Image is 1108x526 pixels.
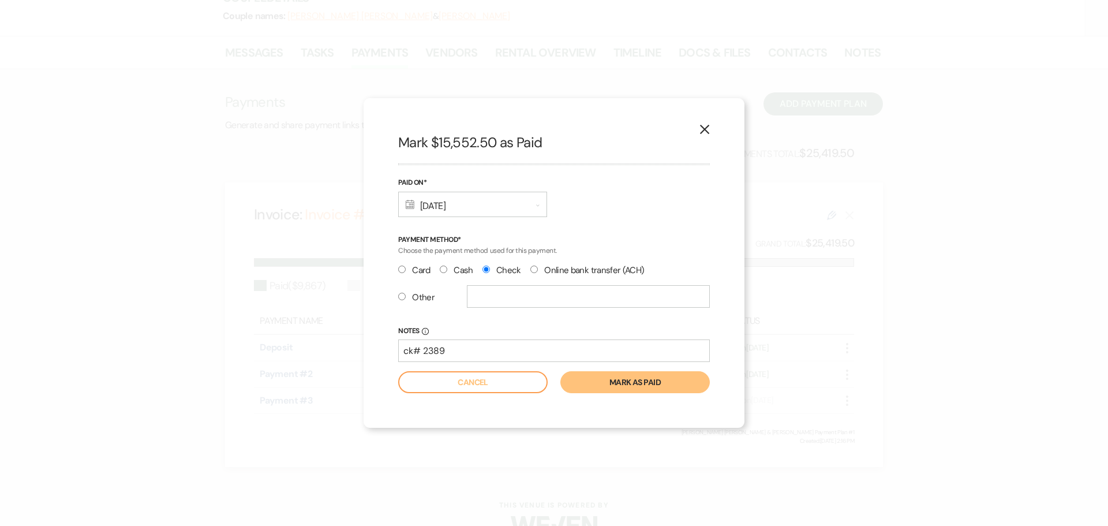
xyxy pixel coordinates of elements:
[398,325,710,338] label: Notes
[398,290,435,305] label: Other
[398,293,406,300] input: Other
[482,263,521,278] label: Check
[398,246,557,255] span: Choose the payment method used for this payment.
[398,234,710,245] p: Payment Method*
[398,177,547,189] label: Paid On*
[530,263,645,278] label: Online bank transfer (ACH)
[560,371,710,393] button: Mark as paid
[398,263,431,278] label: Card
[482,266,490,273] input: Check
[398,192,547,217] div: [DATE]
[398,266,406,273] input: Card
[440,266,447,273] input: Cash
[398,371,548,393] button: Cancel
[440,263,473,278] label: Cash
[398,133,710,152] h2: Mark $15,552.50 as Paid
[530,266,538,273] input: Online bank transfer (ACH)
